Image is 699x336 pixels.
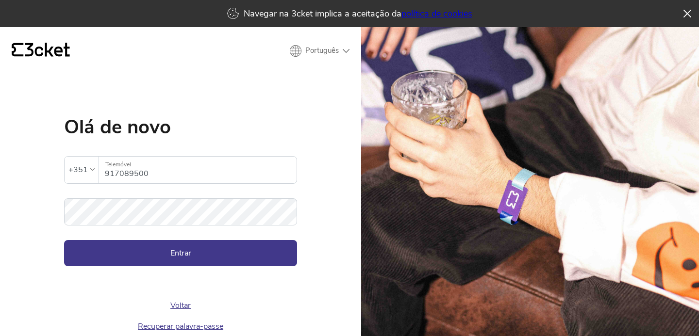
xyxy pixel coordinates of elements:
[64,198,297,214] label: Palavra-passe
[64,117,297,137] h1: Olá de novo
[12,43,23,57] g: {' '}
[99,157,297,173] label: Telemóvel
[244,8,472,19] p: Navegar na 3cket implica a aceitação da
[64,240,297,266] button: Entrar
[170,300,191,311] a: Voltar
[138,321,223,332] a: Recuperar palavra-passe
[68,162,88,177] div: +351
[105,157,297,183] input: Telemóvel
[12,43,70,59] a: {' '}
[401,8,472,19] a: política de cookies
